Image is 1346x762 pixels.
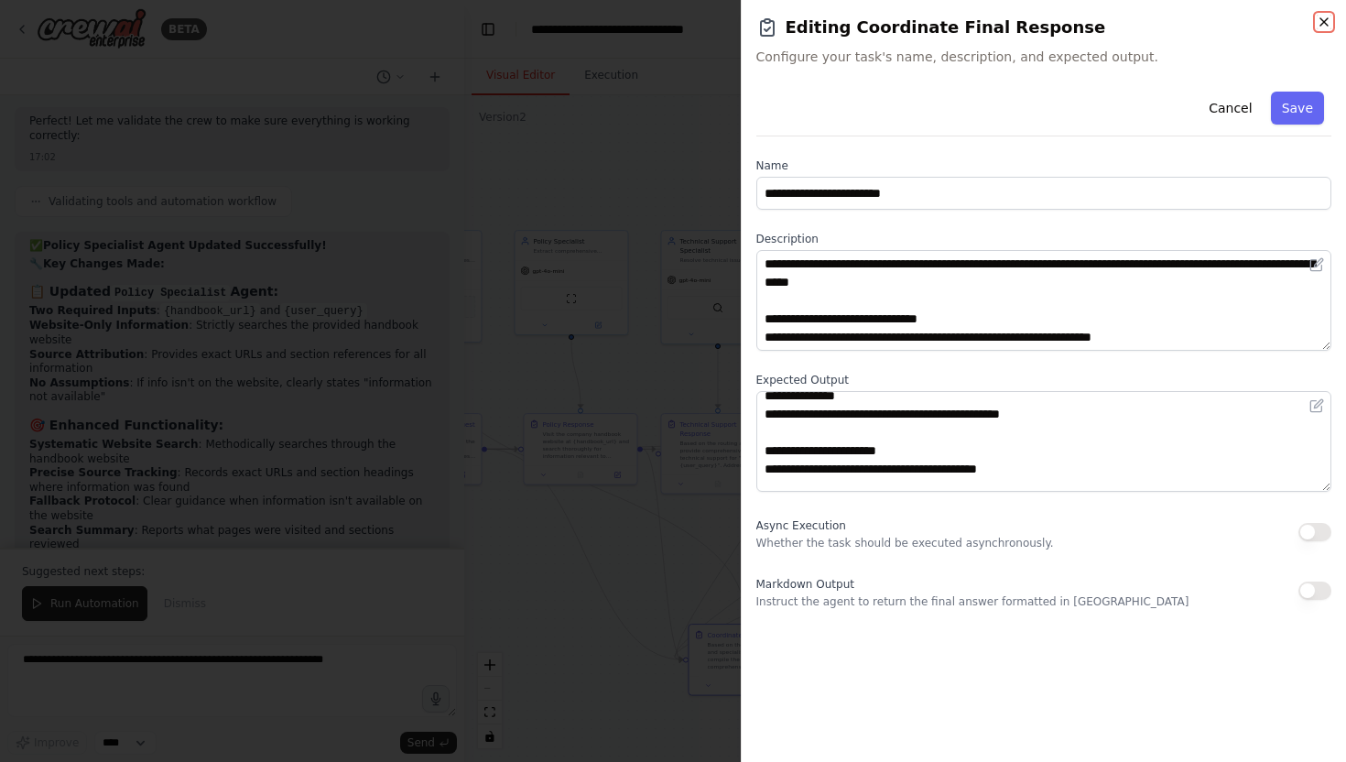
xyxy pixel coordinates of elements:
button: Open in editor [1306,254,1328,276]
p: Whether the task should be executed asynchronously. [756,536,1054,550]
label: Name [756,158,1332,173]
button: Save [1271,92,1324,125]
p: Instruct the agent to return the final answer formatted in [GEOGRAPHIC_DATA] [756,594,1189,609]
h2: Editing Coordinate Final Response [756,15,1332,40]
button: Cancel [1198,92,1263,125]
span: Markdown Output [756,578,854,591]
span: Async Execution [756,519,846,532]
button: Open in editor [1306,395,1328,417]
span: Configure your task's name, description, and expected output. [756,48,1332,66]
label: Description [756,232,1332,246]
label: Expected Output [756,373,1332,387]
